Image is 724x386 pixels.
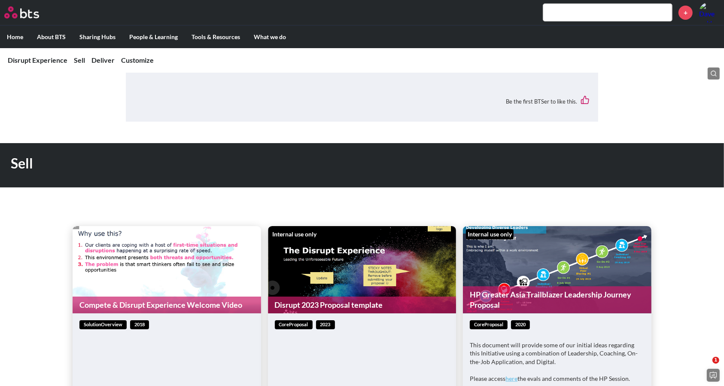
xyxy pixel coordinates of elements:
[74,56,85,64] a: Sell
[712,357,719,364] span: 1
[30,26,73,48] label: About BTS
[134,89,590,113] div: Be the first BTSer to like this.
[247,26,293,48] label: What we do
[11,154,502,173] h1: Sell
[271,229,319,239] div: Internal use only
[91,56,115,64] a: Deliver
[268,297,456,313] a: Disrupt 2023 Proposal template
[185,26,247,48] label: Tools & Resources
[8,56,67,64] a: Disrupt Experience
[511,320,530,329] span: 2020
[130,320,149,329] span: 2018
[699,2,720,23] img: Dave Ackley
[73,297,261,313] a: Compete & Disrupt Experience Welcome Video
[4,6,55,18] a: Go home
[275,320,313,329] span: coreProposal
[470,341,645,366] p: This document will provide some of our initial ideas regarding this Initiative using a combinatio...
[316,320,335,329] span: 2023
[505,375,517,382] a: here
[463,286,651,313] a: HP Greater Asia Trailblazer Leadership Journey Proposal
[121,56,154,64] a: Customize
[695,357,715,377] iframe: Intercom live chat
[470,374,645,383] p: Please access the evals and comments of the HP Session.
[678,6,693,20] a: +
[79,320,127,329] span: solutionOverview
[4,6,39,18] img: BTS Logo
[466,229,514,239] div: Internal use only
[73,26,122,48] label: Sharing Hubs
[470,320,508,329] span: coreProposal
[122,26,185,48] label: People & Learning
[699,2,720,23] a: Profile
